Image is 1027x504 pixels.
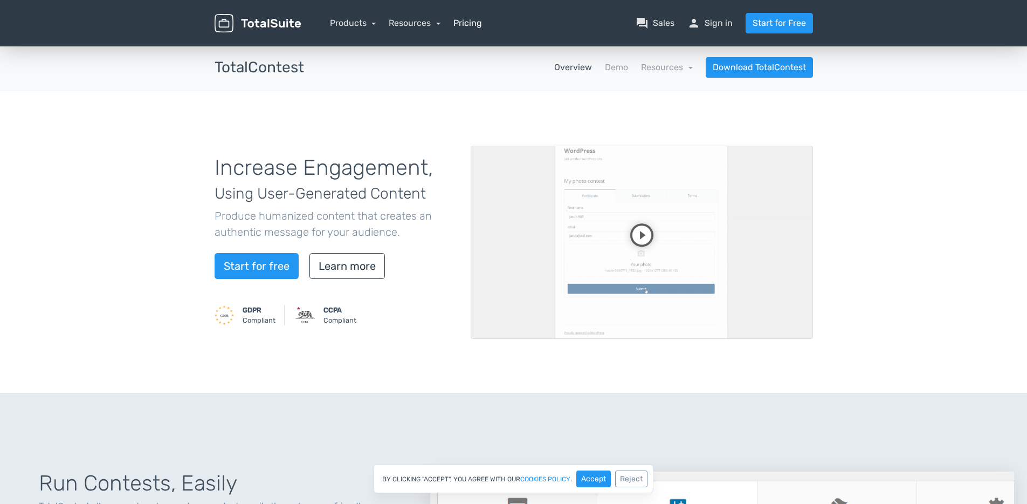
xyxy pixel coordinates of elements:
[374,465,653,493] div: By clicking "Accept", you agree with our .
[243,305,275,325] small: Compliant
[330,18,376,28] a: Products
[309,253,385,279] a: Learn more
[706,57,813,78] a: Download TotalContest
[453,17,482,30] a: Pricing
[215,59,304,76] h3: TotalContest
[39,472,404,495] h1: Run Contests, Easily
[641,62,693,72] a: Resources
[389,18,440,28] a: Resources
[215,253,299,279] a: Start for free
[323,305,356,325] small: Compliant
[687,17,700,30] span: person
[605,61,628,74] a: Demo
[243,306,261,314] strong: GDPR
[215,305,234,325] img: GDPR
[215,156,454,203] h1: Increase Engagement,
[295,305,315,325] img: CCPA
[636,17,649,30] span: question_answer
[687,17,733,30] a: personSign in
[615,471,647,487] button: Reject
[323,306,342,314] strong: CCPA
[746,13,813,33] a: Start for Free
[215,208,454,240] p: Produce humanized content that creates an authentic message for your audience.
[636,17,674,30] a: question_answerSales
[215,185,426,202] span: Using User-Generated Content
[520,476,570,482] a: cookies policy
[215,14,301,33] img: TotalSuite for WordPress
[554,61,592,74] a: Overview
[576,471,611,487] button: Accept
